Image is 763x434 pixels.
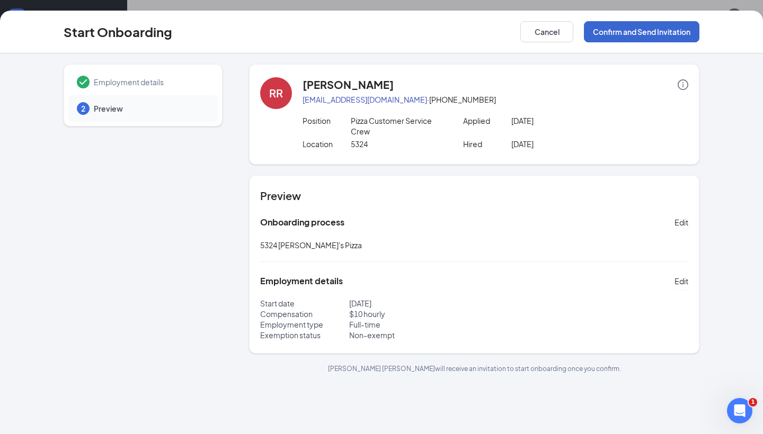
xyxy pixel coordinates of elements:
[303,95,427,104] a: [EMAIL_ADDRESS][DOMAIN_NAME]
[584,21,699,42] button: Confirm and Send Invitation
[511,115,608,126] p: [DATE]
[260,330,349,340] p: Exemption status
[675,214,688,231] button: Edit
[249,364,699,373] p: [PERSON_NAME] [PERSON_NAME] will receive an invitation to start onboarding once you confirm.
[94,103,207,114] span: Preview
[260,298,349,309] p: Start date
[349,319,474,330] p: Full-time
[749,398,757,406] span: 1
[260,188,688,203] h4: Preview
[675,276,688,286] span: Edit
[303,94,688,105] p: · [PHONE_NUMBER]
[349,309,474,319] p: $ 10 hourly
[349,330,474,340] p: Non-exempt
[260,309,349,319] p: Compensation
[349,298,474,309] p: [DATE]
[303,139,351,149] p: Location
[463,139,511,149] p: Hired
[260,216,344,228] h5: Onboarding process
[463,115,511,126] p: Applied
[675,273,688,290] button: Edit
[727,398,752,423] iframe: Intercom live chat
[94,77,207,87] span: Employment details
[260,319,349,330] p: Employment type
[303,115,351,126] p: Position
[303,77,394,92] h4: [PERSON_NAME]
[260,240,362,250] span: 5324 [PERSON_NAME]'s Pizza
[511,139,608,149] p: [DATE]
[260,275,343,287] h5: Employment details
[77,76,90,88] svg: Checkmark
[351,139,447,149] p: 5324
[269,86,283,101] div: RR
[520,21,573,42] button: Cancel
[675,217,688,228] span: Edit
[64,23,172,41] h3: Start Onboarding
[678,79,688,90] span: info-circle
[351,115,447,137] p: Pizza Customer Service Crew
[81,103,85,114] span: 2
